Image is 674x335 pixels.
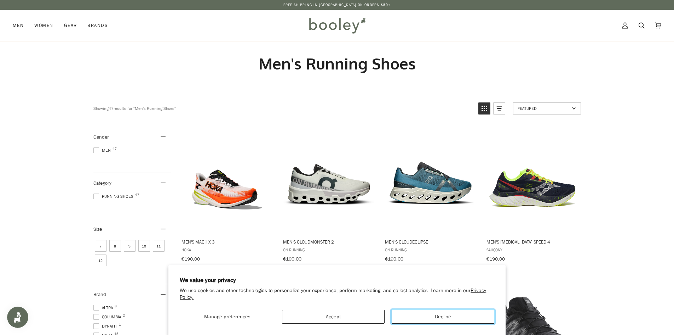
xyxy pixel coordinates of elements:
span: Men's Cloudeclipse [385,239,477,245]
span: €190.00 [182,256,200,262]
span: Size: 10 [138,240,150,252]
button: Accept [282,310,385,324]
span: Men [93,147,113,153]
span: On Running [385,247,477,253]
iframe: Button to open loyalty program pop-up [7,307,28,328]
span: Women [34,22,53,29]
span: Featured [518,105,570,111]
span: 2 [123,314,125,317]
span: €190.00 [385,256,403,262]
img: On Running Men's Cloudeclipse Niagara / Ivory - Booley Galway [384,133,478,227]
span: Altra [93,305,115,311]
span: Brand [93,291,106,298]
span: Men [13,22,24,29]
span: On Running [283,247,375,253]
span: Manage preferences [204,313,250,320]
h2: We value your privacy [180,277,494,284]
a: View grid mode [478,102,490,115]
a: Men's Endorphin Speed 4 [485,127,579,264]
span: 1 [119,323,121,326]
div: Showing results for "Men's Running Shoes" [93,102,473,115]
span: Running Shoes [93,193,136,200]
img: Saucony Endorphin Speed 4 Navy / Pepper - Booley Galway [485,133,579,227]
img: On Running Men's Cloudmonster 2 White / Frost - Booley Galway [282,133,376,227]
b: 47 [109,105,114,111]
a: Men's Mach X 3 [180,127,274,264]
span: 47 [113,147,117,151]
span: Hoka [182,247,273,253]
img: Hoka Men's Mach X 3 White / Neon Tangerine - Booley Galway [180,133,274,227]
span: Size: 9 [124,240,136,252]
span: €190.00 [283,256,301,262]
span: Size: 7 [95,240,106,252]
span: Size: 8 [109,240,121,252]
span: 47 [135,193,139,197]
button: Manage preferences [180,310,275,324]
span: Men's Mach X 3 [182,239,273,245]
span: 8 [115,305,117,308]
span: Category [93,180,111,186]
span: Men's [MEDICAL_DATA] Speed 4 [486,239,578,245]
p: Free Shipping in [GEOGRAPHIC_DATA] on Orders €50+ [283,2,391,8]
span: Gear [64,22,77,29]
img: Booley [306,15,368,36]
a: Privacy Policy. [180,287,486,301]
span: Brands [87,22,108,29]
p: We use cookies and other technologies to personalize your experience, perform marketing, and coll... [180,287,494,301]
span: Size [93,226,102,233]
a: Brands [82,10,113,41]
a: Sort options [513,102,581,115]
a: Men's Cloudmonster 2 [282,127,376,264]
a: Women [29,10,58,41]
span: Columbia [93,314,123,320]
a: Men's Cloudeclipse [384,127,478,264]
span: DYNAFIT [93,323,119,329]
span: Men's Cloudmonster 2 [283,239,375,245]
span: Size: 12 [95,255,106,266]
a: Gear [59,10,82,41]
span: Saucony [486,247,578,253]
button: Decline [392,310,494,324]
span: €190.00 [486,256,505,262]
h1: Men's Running Shoes [93,54,581,73]
a: View list mode [493,102,505,115]
span: Gender [93,134,109,140]
span: Size: 11 [153,240,165,252]
a: Men [13,10,29,41]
